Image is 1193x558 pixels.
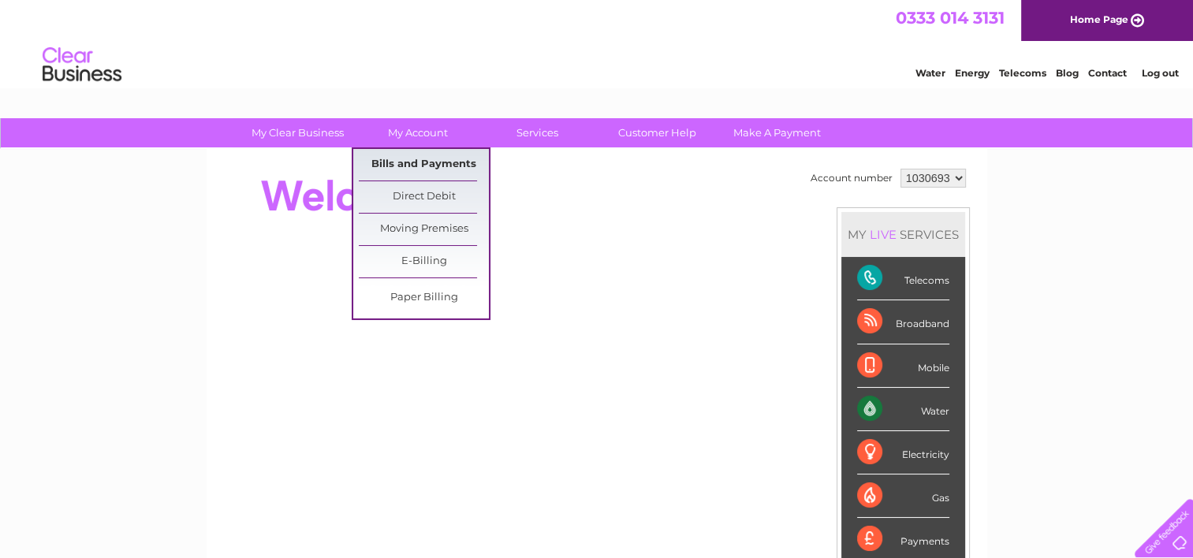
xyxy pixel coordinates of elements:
a: Paper Billing [359,282,489,314]
div: Water [857,388,949,431]
a: My Clear Business [233,118,363,147]
a: Make A Payment [712,118,842,147]
div: Gas [857,474,949,518]
div: Clear Business is a trading name of Verastar Limited (registered in [GEOGRAPHIC_DATA] No. 3667643... [225,9,970,76]
a: My Account [352,118,483,147]
a: Water [915,67,945,79]
a: Moving Premises [359,214,489,245]
a: Services [472,118,602,147]
a: Customer Help [592,118,722,147]
a: Blog [1056,67,1079,79]
a: E-Billing [359,246,489,277]
a: Log out [1141,67,1178,79]
a: Contact [1088,67,1127,79]
div: Electricity [857,431,949,474]
a: Telecoms [999,67,1046,79]
a: Direct Debit [359,181,489,213]
a: 0333 014 3131 [896,8,1005,28]
div: MY SERVICES [841,212,965,257]
div: Broadband [857,300,949,344]
div: Mobile [857,344,949,388]
div: LIVE [867,227,900,242]
a: Energy [955,67,990,79]
a: Bills and Payments [359,149,489,180]
td: Account number [807,165,897,192]
img: logo.png [42,41,122,89]
div: Telecoms [857,257,949,300]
